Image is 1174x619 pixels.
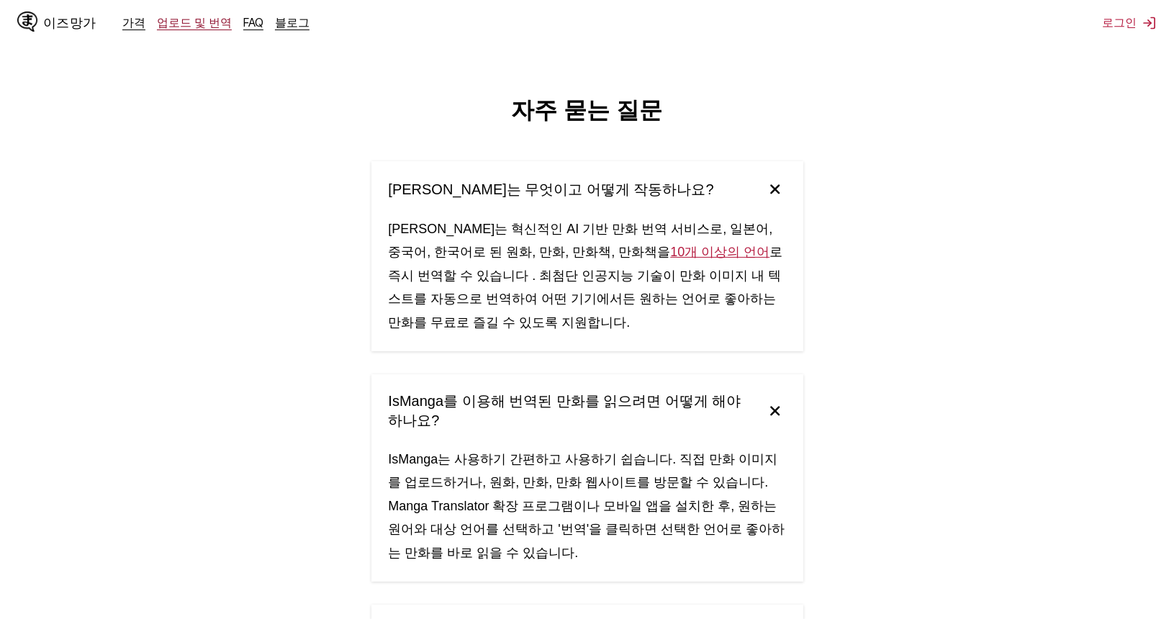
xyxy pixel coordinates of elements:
a: 업로드 및 번역 [157,15,232,30]
font: 로 즉시 번역할 수 있습니다 . 최첨단 인공지능 기술이 만화 이미지 내 텍스트를 자동으로 번역하여 어떤 기기에서든 원하는 언어로 좋아하는 만화를 무료로 즐길 수 있도록 지원합니다. [389,245,783,329]
img: ...을 더한 [759,174,790,204]
a: 10개 이상의 언어 [671,245,770,259]
img: 로그아웃 [1142,16,1157,30]
font: 이즈망가 [43,16,96,30]
button: 로그인 [1102,15,1157,31]
font: 자주 묻는 질문 [512,97,663,123]
a: 가격 [122,15,145,30]
img: ...을 더한 [759,396,790,426]
font: [PERSON_NAME]는 무엇이고 어떻게 작동하나요? [389,181,714,197]
font: [PERSON_NAME]는 혁신적인 AI 기반 만화 번역 서비스로, 일본어, 중국어, 한국어로 된 원화, 만화, 만화책, 만화책을 [389,222,773,259]
a: IsManga 로고이즈망가 [17,12,122,35]
font: IsManga를 이용해 번역된 만화를 읽으려면 어떻게 해야 하나요? [389,393,741,428]
summary: [PERSON_NAME]는 무엇이고 어떻게 작동하나요? [371,161,803,217]
a: FAQ [243,15,263,30]
font: IsManga는 사용하기 간편하고 사용하기 쉽습니다. 직접 만화 이미지를 업로드하거나, 원화, 만화, 만화 웹사이트를 방문할 수 있습니다. Manga Translator 확장... [389,452,785,560]
a: 블로그 [275,15,310,30]
summary: IsManga를 이용해 번역된 만화를 읽으려면 어떻게 해야 하나요? [371,374,803,448]
font: 로그인 [1102,15,1137,30]
img: IsManga 로고 [17,12,37,32]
